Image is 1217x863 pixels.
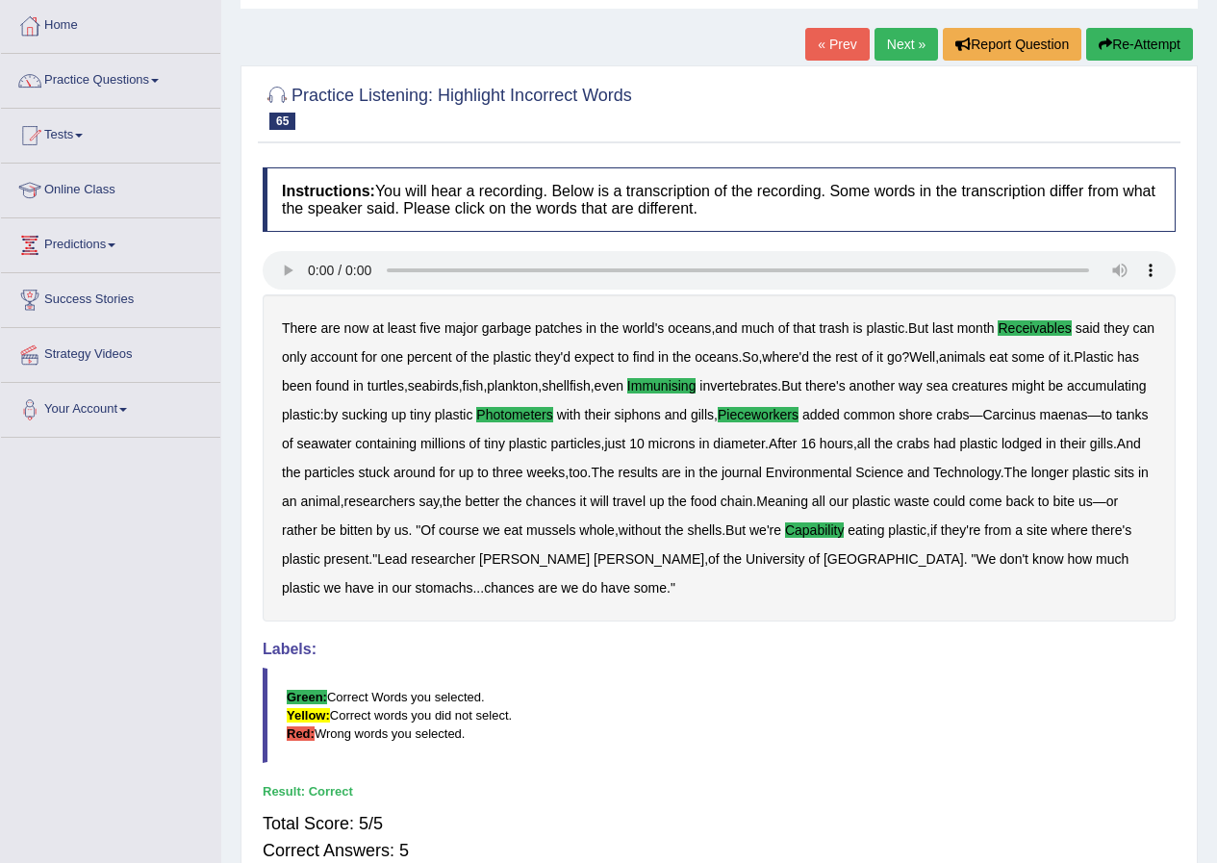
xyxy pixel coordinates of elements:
[263,167,1176,232] h4: You will hear a recording. Below is a transcription of the recording. Some words in the transcrip...
[344,580,373,596] b: have
[769,436,798,451] b: After
[482,320,531,336] b: garbage
[263,641,1176,658] h4: Labels:
[848,522,884,538] b: eating
[487,378,538,393] b: plankton
[778,320,790,336] b: of
[282,349,307,365] b: only
[344,494,416,509] b: researchers
[282,378,312,393] b: been
[824,551,964,567] b: [GEOGRAPHIC_DATA]
[984,522,1011,538] b: from
[699,436,710,451] b: in
[287,690,327,704] b: Green:
[800,436,816,451] b: 16
[1046,436,1056,451] b: in
[781,378,801,393] b: But
[908,320,928,336] b: But
[1049,378,1064,393] b: be
[538,580,557,596] b: are
[849,378,895,393] b: another
[699,465,718,480] b: the
[933,494,965,509] b: could
[930,522,937,538] b: if
[1031,465,1069,480] b: longer
[721,494,752,509] b: chain
[722,465,762,480] b: journal
[649,494,665,509] b: up
[282,494,297,509] b: an
[976,551,996,567] b: We
[484,436,505,451] b: tiny
[320,320,340,336] b: are
[933,436,955,451] b: had
[695,349,738,365] b: oceans
[1,218,220,267] a: Predictions
[527,465,566,480] b: weeks
[1101,407,1112,422] b: to
[805,378,846,393] b: there's
[282,465,300,480] b: the
[907,465,929,480] b: and
[808,551,820,567] b: of
[749,522,781,538] b: we're
[300,494,340,509] b: animal
[282,183,375,199] b: Instructions:
[668,320,711,336] b: oceans
[407,349,452,365] b: percent
[687,522,722,538] b: shells
[476,407,552,422] b: photometers
[269,113,295,130] span: 65
[484,580,534,596] b: chances
[1133,320,1155,336] b: can
[477,465,489,480] b: to
[320,522,336,538] b: be
[463,378,484,393] b: fish
[287,726,315,741] b: Red:
[875,28,938,61] a: Next »
[353,378,364,393] b: in
[708,551,720,567] b: of
[420,522,435,538] b: Of
[580,494,587,509] b: it
[691,407,714,422] b: gills
[1052,522,1088,538] b: where
[932,320,953,336] b: last
[459,465,474,480] b: up
[897,436,929,451] b: crabs
[469,436,481,451] b: of
[456,349,468,365] b: of
[601,580,630,596] b: have
[378,580,389,596] b: in
[725,522,746,538] b: But
[957,320,995,336] b: month
[304,465,354,480] b: particles
[282,522,317,538] b: rather
[672,349,691,365] b: the
[287,708,330,723] b: Yellow:
[1072,465,1110,480] b: plastic
[713,436,765,451] b: diameter
[1,109,220,157] a: Tests
[629,436,645,451] b: 10
[633,349,655,365] b: find
[1005,494,1034,509] b: back
[793,320,815,336] b: that
[1076,320,1101,336] b: said
[574,349,614,365] b: expect
[835,349,857,365] b: rest
[668,494,686,509] b: the
[525,494,575,509] b: chances
[829,494,849,509] b: our
[388,320,417,336] b: least
[1,164,220,212] a: Online Class
[282,320,317,336] b: There
[439,522,479,538] b: course
[1117,349,1139,365] b: has
[358,465,390,480] b: stuck
[805,28,869,61] a: « Prev
[1038,494,1050,509] b: to
[494,349,532,365] b: plastic
[756,494,808,509] b: Meaning
[876,349,883,365] b: it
